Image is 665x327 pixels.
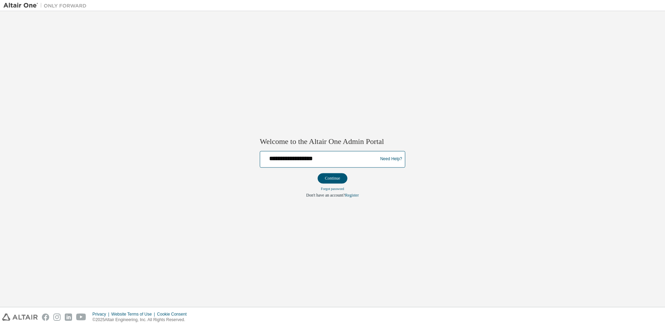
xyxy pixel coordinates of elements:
h2: Welcome to the Altair One Admin Portal [260,137,405,147]
div: Privacy [92,311,111,317]
span: Don't have an account? [306,193,345,198]
a: Register [345,193,359,198]
a: Need Help? [380,159,402,160]
div: Website Terms of Use [111,311,157,317]
img: Altair One [3,2,90,9]
a: Forgot password [321,187,344,191]
img: linkedin.svg [65,314,72,321]
img: youtube.svg [76,314,86,321]
div: Cookie Consent [157,311,190,317]
img: facebook.svg [42,314,49,321]
p: © 2025 Altair Engineering, Inc. All Rights Reserved. [92,317,191,323]
img: altair_logo.svg [2,314,38,321]
button: Continue [318,173,347,183]
img: instagram.svg [53,314,61,321]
